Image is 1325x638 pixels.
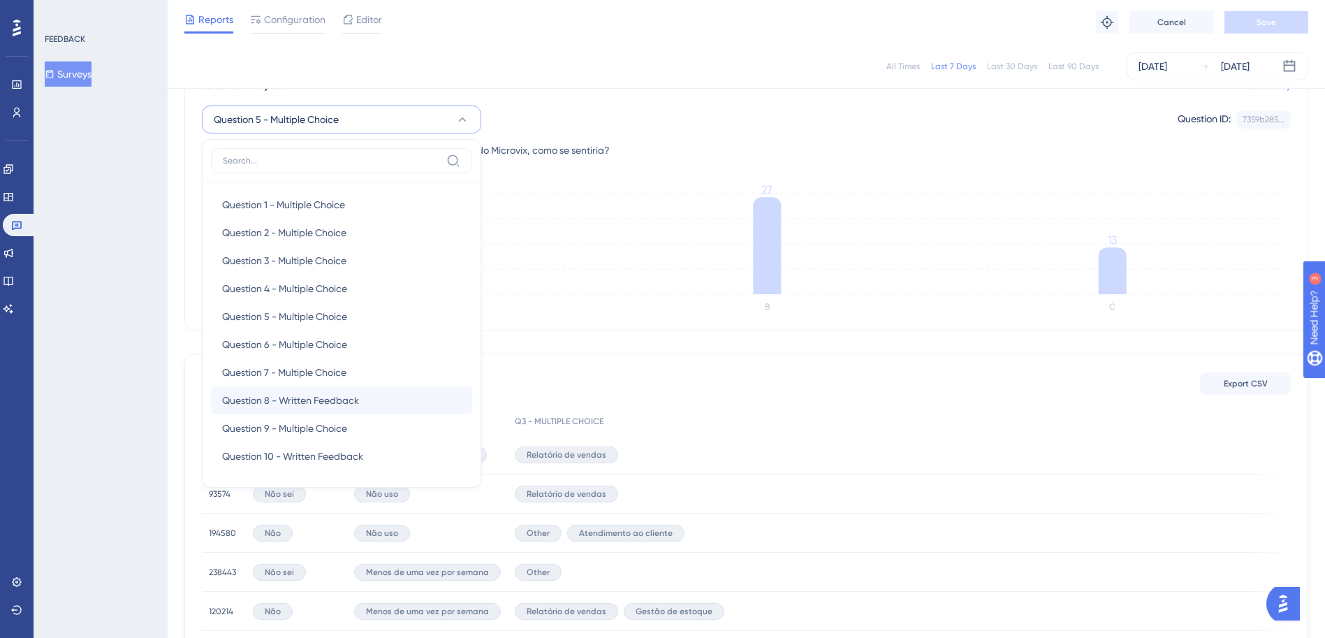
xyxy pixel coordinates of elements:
div: All Times [886,61,920,72]
button: Question 3 - Multiple Choice [211,247,472,275]
span: Question 6 - Multiple Choice [222,336,347,353]
button: Question 4 - Multiple Choice [211,275,472,303]
span: Question 5 - Multiple Choice [222,308,347,325]
button: Cancel [1129,11,1213,34]
text: B [765,302,770,312]
span: Question 8 - Written Feedback [222,392,359,409]
span: Other [527,567,550,578]
span: Gestão de estoque [636,606,712,617]
button: Question 10 - Written Feedback [211,442,472,470]
tspan: 13 [1108,233,1117,247]
span: Export CSV [1224,378,1268,389]
span: Editor [356,11,382,28]
span: Question 10 - Written Feedback [222,448,363,465]
input: Search... [223,155,441,166]
span: Cancel [1157,17,1186,28]
div: Last 30 Days [987,61,1037,72]
button: Question 9 - Multiple Choice [211,414,472,442]
button: Export CSV [1200,372,1291,395]
button: Question 1 - Multiple Choice [211,191,472,219]
div: FEEDBACK [45,34,85,45]
span: Question 4 - Multiple Choice [222,280,347,297]
span: Relatório de vendas [527,488,606,500]
span: Question 9 - Multiple Choice [222,420,347,437]
span: Não sei [265,567,294,578]
span: Need Help? [33,3,87,20]
span: Não [265,528,281,539]
div: [DATE] [1139,58,1167,75]
tspan: 27 [761,183,773,196]
div: 7359b285... [1243,114,1284,125]
span: Atendimento ao cliente [579,528,673,539]
span: Não [265,606,281,617]
span: 238443 [209,567,236,578]
button: Question 6 - Multiple Choice [211,331,472,358]
div: Question ID: [1178,110,1231,129]
span: Question 5 - Multiple Choice [214,111,339,128]
span: Não sei [265,488,294,500]
span: Relatório de vendas [527,449,606,461]
span: Save [1257,17,1276,28]
span: Q3 - MULTIPLE CHOICE [515,416,603,427]
span: 93574 [209,488,230,500]
div: [DATE] [1221,58,1250,75]
span: Não uso [366,528,398,539]
iframe: UserGuiding AI Assistant Launcher [1266,583,1308,625]
button: Question 5 - Multiple Choice [211,303,472,331]
button: Save [1224,11,1308,34]
span: 194580 [209,528,236,539]
span: Menos de uma vez por semana [366,567,489,578]
span: Menos de uma vez por semana [366,606,489,617]
div: Last 90 Days [1048,61,1099,72]
span: Other [527,528,550,539]
div: Last 7 Days [931,61,976,72]
div: 3 [97,7,101,18]
span: Question 3 - Multiple Choice [222,252,346,269]
span: Não uso [366,488,398,500]
span: Relatório de vendas [527,606,606,617]
button: Surveys [45,61,91,87]
span: 120214 [209,606,233,617]
button: Question 2 - Multiple Choice [211,219,472,247]
text: C [1109,302,1115,312]
span: Reports [198,11,233,28]
span: Configuration [264,11,325,28]
span: Question 7 - Multiple Choice [222,364,346,381]
span: Question 2 - Multiple Choice [222,224,346,241]
span: Question 1 - Multiple Choice [222,196,345,213]
button: Question 5 - Multiple Choice [202,106,481,133]
button: Question 8 - Written Feedback [211,386,472,414]
button: Question 7 - Multiple Choice [211,358,472,386]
